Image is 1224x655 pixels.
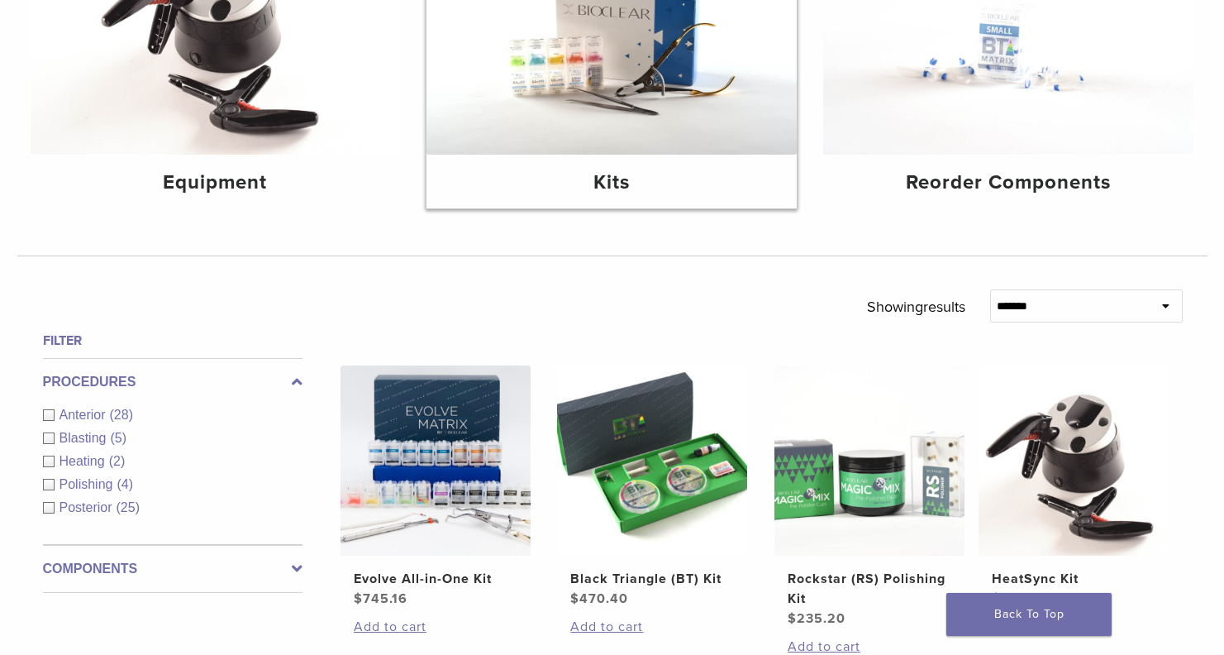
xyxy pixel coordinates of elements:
[354,590,407,607] bdi: 745.16
[557,366,747,556] img: Black Triangle (BT) Kit
[110,408,133,422] span: (28)
[788,569,951,609] h2: Rockstar (RS) Polishing Kit
[340,366,532,609] a: Evolve All-in-One KitEvolve All-in-One Kit $745.16
[43,372,302,392] label: Procedures
[44,168,388,198] h4: Equipment
[836,168,1180,198] h4: Reorder Components
[556,366,749,609] a: Black Triangle (BT) KitBlack Triangle (BT) Kit $470.40
[341,366,531,556] img: Evolve All-in-One Kit
[774,366,966,629] a: Rockstar (RS) Polishing KitRockstar (RS) Polishing Kit $235.20
[117,500,140,514] span: (25)
[60,454,109,468] span: Heating
[992,590,1001,607] span: $
[354,590,363,607] span: $
[60,408,110,422] span: Anterior
[946,593,1112,636] a: Back To Top
[570,569,734,589] h2: Black Triangle (BT) Kit
[440,168,783,198] h4: Kits
[43,331,302,351] h4: Filter
[788,610,797,627] span: $
[774,366,964,556] img: Rockstar (RS) Polishing Kit
[570,590,579,607] span: $
[992,590,1057,607] bdi: 1,041.70
[992,569,1155,589] h2: HeatSync Kit
[788,610,845,627] bdi: 235.20
[979,366,1169,556] img: HeatSync Kit
[867,289,965,324] p: Showing results
[117,477,133,491] span: (4)
[43,559,302,579] label: Components
[354,617,517,637] a: Add to cart: “Evolve All-in-One Kit”
[60,500,117,514] span: Posterior
[978,366,1170,609] a: HeatSync KitHeatSync Kit $1,041.70
[60,477,117,491] span: Polishing
[570,617,734,637] a: Add to cart: “Black Triangle (BT) Kit”
[570,590,628,607] bdi: 470.40
[110,431,126,445] span: (5)
[60,431,111,445] span: Blasting
[354,569,517,589] h2: Evolve All-in-One Kit
[109,454,126,468] span: (2)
